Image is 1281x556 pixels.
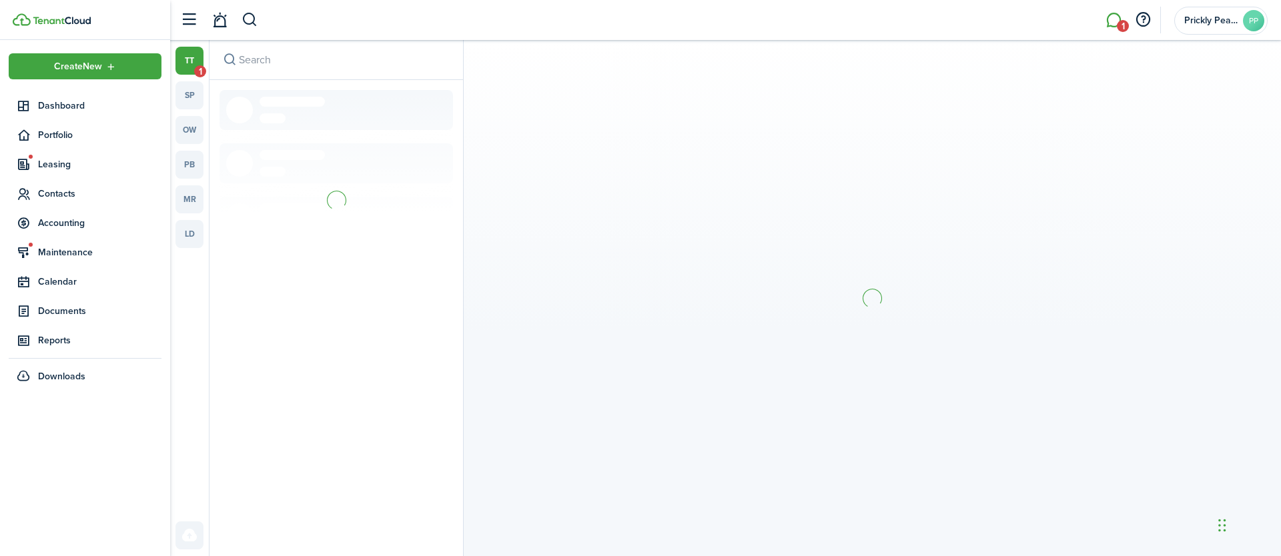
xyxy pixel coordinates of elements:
a: Notifications [207,3,232,37]
span: Leasing [38,157,161,171]
img: TenantCloud [13,13,31,26]
a: ow [175,116,203,144]
button: Open sidebar [176,7,201,33]
button: Search [242,9,258,31]
a: Reports [9,327,161,353]
a: sp [175,81,203,109]
span: Calendar [38,275,161,289]
input: search [209,40,463,79]
span: 1 [194,65,206,77]
a: ld [175,220,203,248]
img: Loading [861,287,884,310]
img: TenantCloud [33,17,91,25]
img: Loading [325,189,348,212]
span: Maintenance [38,245,161,259]
span: Reports [38,333,161,347]
span: Create New [54,62,102,71]
span: Portfolio [38,128,161,142]
button: Open resource center [1132,9,1154,31]
span: Accounting [38,216,161,230]
a: tt [175,47,203,75]
a: pb [175,151,203,179]
a: mr [175,185,203,213]
iframe: Chat Widget [1052,412,1281,556]
avatar-text: PP [1243,10,1264,31]
span: Prickly Pear Places LLC [1184,16,1238,25]
a: Dashboard [9,93,161,119]
button: Search [220,51,239,69]
span: Documents [38,304,161,318]
span: Downloads [38,369,85,383]
span: Dashboard [38,99,161,113]
span: Contacts [38,187,161,201]
div: Drag [1218,505,1226,545]
button: Open menu [9,53,161,79]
